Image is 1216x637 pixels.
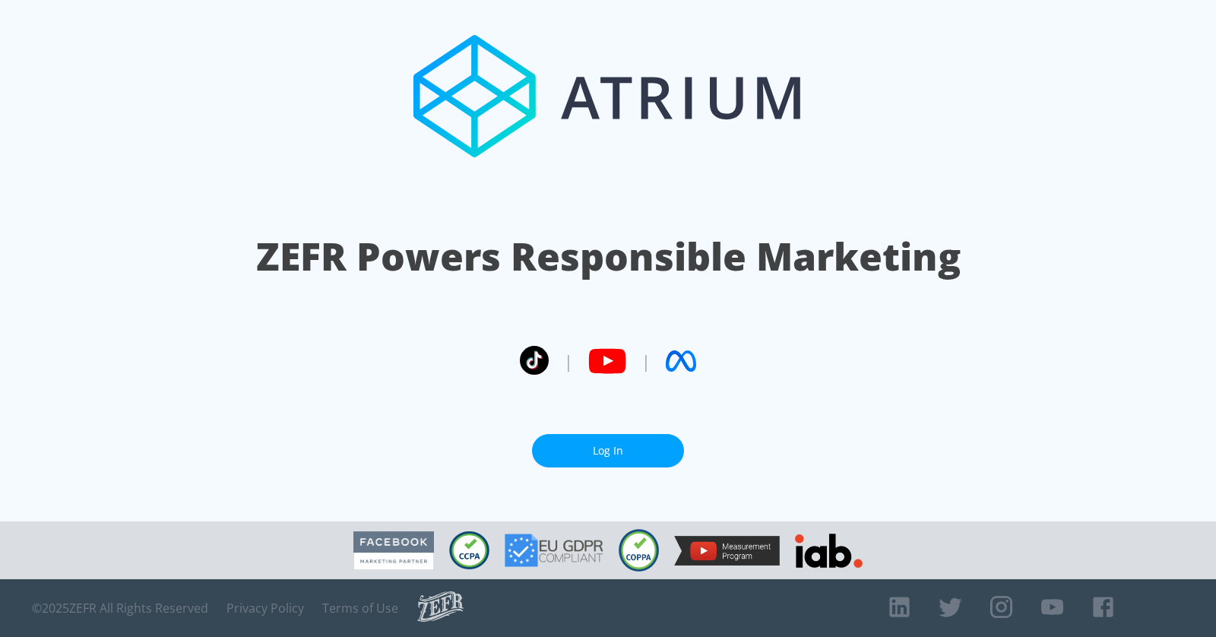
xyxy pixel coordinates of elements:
img: YouTube Measurement Program [674,536,780,566]
img: CCPA Compliant [449,531,489,569]
a: Privacy Policy [226,601,304,616]
span: | [641,350,651,372]
img: GDPR Compliant [505,534,603,567]
span: | [564,350,573,372]
a: Log In [532,434,684,468]
img: IAB [795,534,863,568]
img: COPPA Compliant [619,529,659,572]
a: Terms of Use [322,601,398,616]
img: Facebook Marketing Partner [353,531,434,570]
span: © 2025 ZEFR All Rights Reserved [32,601,208,616]
h1: ZEFR Powers Responsible Marketing [256,230,961,283]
